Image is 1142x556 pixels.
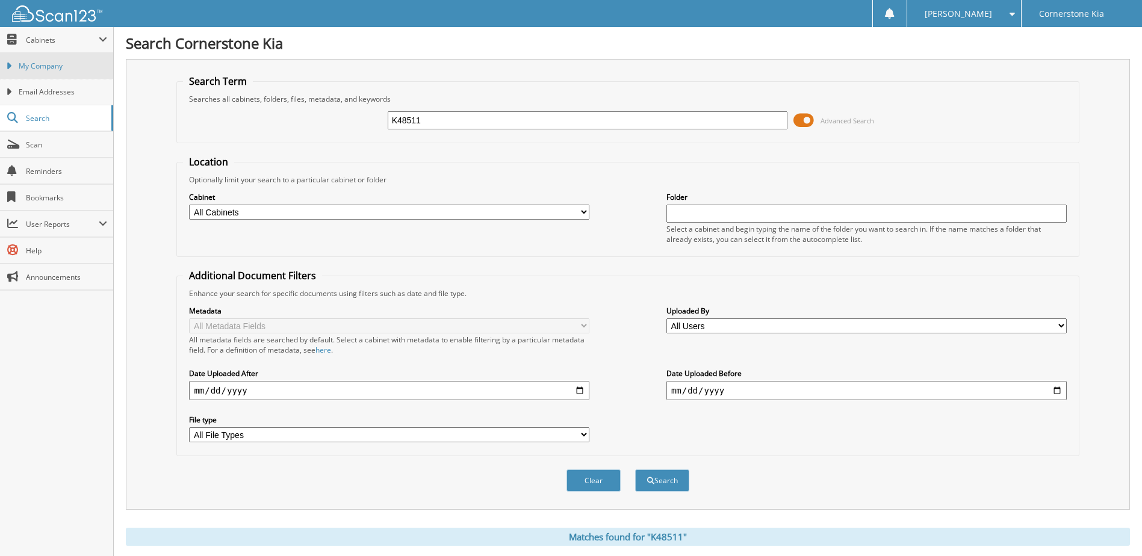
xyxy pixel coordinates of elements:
[183,288,1072,298] div: Enhance your search for specific documents using filters such as date and file type.
[26,35,99,45] span: Cabinets
[19,61,107,72] span: My Company
[666,224,1067,244] div: Select a cabinet and begin typing the name of the folder you want to search in. If the name match...
[666,192,1067,202] label: Folder
[315,345,331,355] a: here
[183,155,234,168] legend: Location
[26,219,99,229] span: User Reports
[26,166,107,176] span: Reminders
[821,116,874,125] span: Advanced Search
[925,10,992,17] span: [PERSON_NAME]
[19,87,107,97] span: Email Addresses
[189,335,589,355] div: All metadata fields are searched by default. Select a cabinet with metadata to enable filtering b...
[26,140,107,150] span: Scan
[26,113,105,123] span: Search
[126,33,1130,53] h1: Search Cornerstone Kia
[183,269,322,282] legend: Additional Document Filters
[189,415,589,425] label: File type
[666,368,1067,378] label: Date Uploaded Before
[26,246,107,256] span: Help
[183,75,253,88] legend: Search Term
[566,469,621,492] button: Clear
[1039,10,1104,17] span: Cornerstone Kia
[666,381,1067,400] input: end
[189,192,589,202] label: Cabinet
[189,381,589,400] input: start
[189,306,589,316] label: Metadata
[189,368,589,378] label: Date Uploaded After
[126,528,1130,546] div: Matches found for "K48511"
[1082,498,1142,556] iframe: Chat Widget
[666,306,1067,316] label: Uploaded By
[183,175,1072,185] div: Optionally limit your search to a particular cabinet or folder
[12,5,102,22] img: scan123-logo-white.svg
[183,94,1072,104] div: Searches all cabinets, folders, files, metadata, and keywords
[26,193,107,203] span: Bookmarks
[635,469,689,492] button: Search
[26,272,107,282] span: Announcements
